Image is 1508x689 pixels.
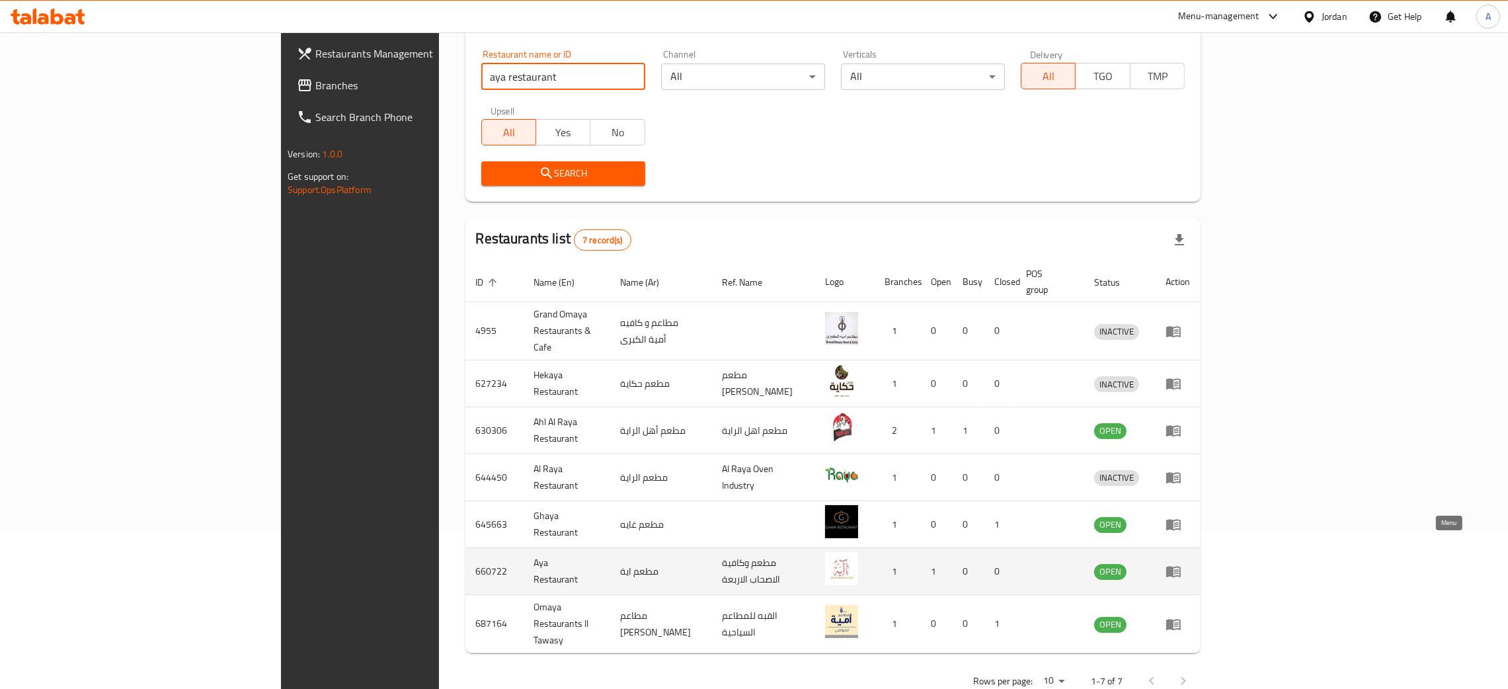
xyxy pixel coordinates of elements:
[1094,617,1127,632] span: OPEN
[492,165,635,182] span: Search
[984,407,1015,454] td: 0
[952,407,984,454] td: 1
[1166,516,1190,532] div: Menu
[920,501,952,548] td: 0
[610,407,711,454] td: مطعم أهل الراية
[1166,423,1190,438] div: Menu
[952,262,984,302] th: Busy
[536,119,590,145] button: Yes
[1094,274,1137,290] span: Status
[541,123,585,142] span: Yes
[712,360,815,407] td: مطعم [PERSON_NAME]
[1130,63,1185,89] button: TMP
[984,501,1015,548] td: 1
[491,106,515,115] label: Upsell
[984,595,1015,653] td: 1
[1094,377,1139,392] span: INACTIVE
[920,360,952,407] td: 0
[984,262,1015,302] th: Closed
[1166,616,1190,632] div: Menu
[874,302,920,360] td: 1
[952,360,984,407] td: 0
[322,145,342,163] span: 1.0.0
[524,501,610,548] td: Ghaya Restaurant
[1075,63,1130,89] button: TGO
[712,548,815,595] td: مطعم وكافية الاصحاب الاربعة
[1136,67,1179,86] span: TMP
[524,548,610,595] td: Aya Restaurant
[1094,564,1127,579] span: OPEN
[1027,67,1070,86] span: All
[874,595,920,653] td: 1
[952,302,984,360] td: 0
[874,262,920,302] th: Branches
[712,454,815,501] td: Al Raya Oven Industry
[874,360,920,407] td: 1
[596,123,639,142] span: No
[1094,617,1127,633] div: OPEN
[825,552,858,585] img: Aya Restaurant
[920,407,952,454] td: 1
[952,501,984,548] td: 0
[874,501,920,548] td: 1
[825,312,858,345] img: Grand Omaya Restaurants & Cafe
[1166,376,1190,391] div: Menu
[825,411,858,444] img: Ahl Al Raya Restaurant
[610,548,711,595] td: مطعم اية
[476,229,631,251] h2: Restaurants list
[814,262,874,302] th: Logo
[825,364,858,397] img: Hekaya Restaurant
[1021,63,1076,89] button: All
[952,454,984,501] td: 0
[984,454,1015,501] td: 0
[712,595,815,653] td: القبه للمطاعم السياحية
[825,505,858,538] img: Ghaya Restaurant
[1094,564,1127,580] div: OPEN
[590,119,645,145] button: No
[984,302,1015,360] td: 0
[288,181,372,198] a: Support.OpsPlatform
[524,360,610,407] td: Hekaya Restaurant
[952,595,984,653] td: 0
[841,63,1005,90] div: All
[575,234,631,247] span: 7 record(s)
[1094,324,1139,339] span: INACTIVE
[286,69,533,101] a: Branches
[288,145,320,163] span: Version:
[610,501,711,548] td: مطعم غايه
[524,407,610,454] td: Ahl Al Raya Restaurant
[1094,470,1139,486] div: INACTIVE
[1166,469,1190,485] div: Menu
[487,123,531,142] span: All
[920,595,952,653] td: 0
[920,262,952,302] th: Open
[874,548,920,595] td: 1
[481,161,645,186] button: Search
[920,548,952,595] td: 1
[481,63,645,90] input: Search for restaurant name or ID..
[286,38,533,69] a: Restaurants Management
[1081,67,1125,86] span: TGO
[610,360,711,407] td: مطعم حكاية
[661,63,825,90] div: All
[288,168,348,185] span: Get support on:
[476,274,501,290] span: ID
[610,595,711,653] td: مطاعم [PERSON_NAME]
[620,274,676,290] span: Name (Ar)
[534,274,592,290] span: Name (En)
[1322,9,1347,24] div: Jordan
[1178,9,1259,24] div: Menu-management
[1164,224,1195,256] div: Export file
[825,458,858,491] img: Al Raya Restaurant
[712,407,815,454] td: مطعم اهل الراية
[1094,470,1139,485] span: INACTIVE
[481,119,536,145] button: All
[874,454,920,501] td: 1
[1166,323,1190,339] div: Menu
[984,360,1015,407] td: 0
[1094,376,1139,392] div: INACTIVE
[315,46,522,61] span: Restaurants Management
[1094,324,1139,340] div: INACTIVE
[1026,266,1068,298] span: POS group
[825,605,858,638] img: Omaya Restaurants ll Tawasy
